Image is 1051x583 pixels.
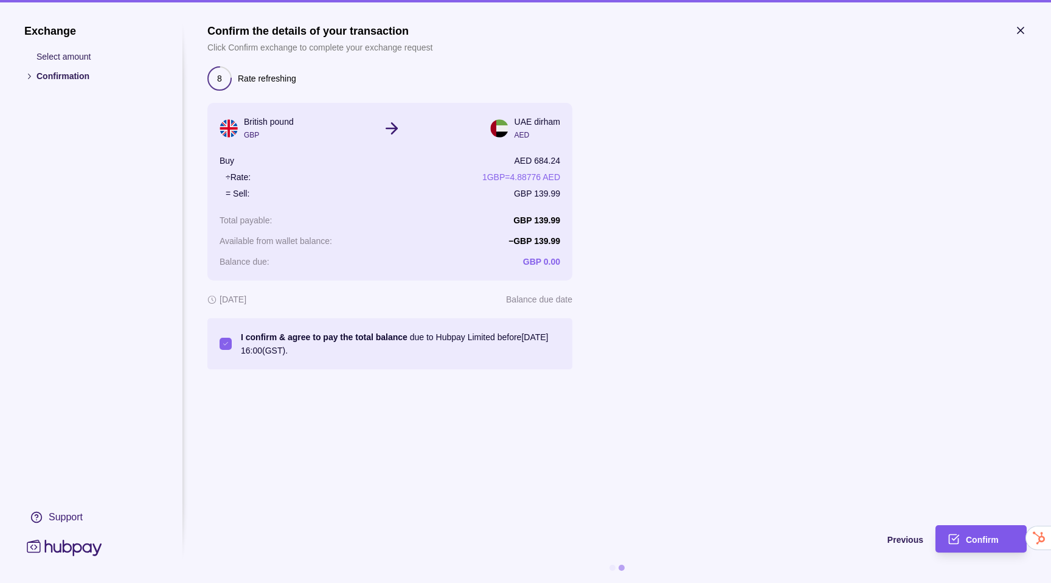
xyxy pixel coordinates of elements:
p: UAE dirham [515,115,560,128]
p: Buy [220,154,234,167]
p: GBP 139.99 [514,187,560,200]
button: Confirm [935,525,1027,553]
div: Support [49,511,83,524]
p: Balance due : [220,257,269,267]
p: [DATE] [220,293,246,306]
p: I confirm & agree to pay the total balance [241,332,408,342]
span: Previous [887,535,923,545]
p: GBP [244,128,294,142]
p: Confirmation [36,69,158,83]
p: − GBP 139.99 [508,236,560,246]
a: Support [24,504,158,530]
h1: Exchange [24,24,158,38]
span: Confirm [966,535,999,545]
button: Previous [207,525,923,553]
p: AED 684.24 [515,154,561,167]
p: Click Confirm exchange to complete your exchange request [207,41,432,54]
p: Available from wallet balance : [220,236,332,246]
p: Balance due date [506,293,572,306]
img: ae [490,119,508,138]
p: 8 [217,72,222,85]
p: GBP 0.00 [523,257,560,267]
p: GBP 139.99 [513,215,560,225]
p: Total payable : [220,215,272,225]
p: British pound [244,115,294,128]
p: 1 GBP = 4.88776 AED [482,170,560,184]
img: gb [220,119,238,138]
h1: Confirm the details of your transaction [207,24,432,38]
p: Select amount [36,50,158,63]
p: due to Hubpay Limited before [DATE] 16:00 (GST). [241,330,560,357]
p: AED [515,128,560,142]
p: = Sell: [226,187,249,200]
p: ÷ Rate: [226,170,251,184]
p: Rate refreshing [238,72,296,85]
